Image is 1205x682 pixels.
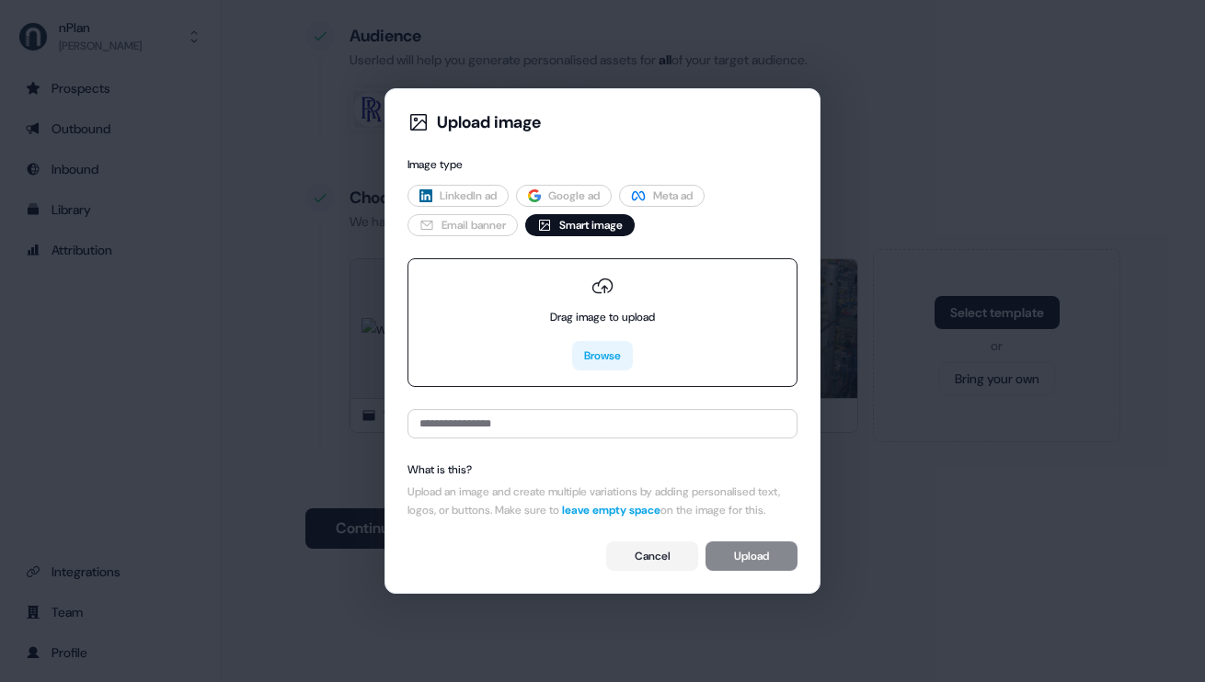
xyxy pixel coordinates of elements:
[407,214,518,236] button: Email banner
[407,185,509,207] button: LinkedIn ad
[440,187,497,205] span: LinkedIn ad
[548,187,600,205] span: Google ad
[572,341,633,370] button: Browse
[437,111,541,133] div: Upload image
[606,541,698,571] button: Cancel
[407,155,798,174] div: Image type
[407,483,798,519] div: Upload an image and create multiple variations by adding personalised text, logos, or buttons. Ma...
[559,216,623,234] span: Smart image
[550,308,655,326] div: Drag image to upload
[442,216,506,234] span: Email banner
[619,185,705,207] button: Meta ad
[562,503,660,517] span: leave empty space
[653,187,693,205] span: Meta ad
[516,185,612,207] button: Google ad
[525,214,635,236] button: Smart image
[407,460,798,479] div: What is this?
